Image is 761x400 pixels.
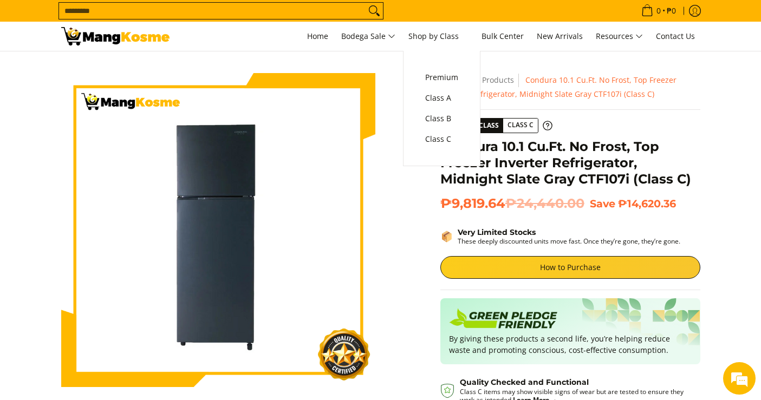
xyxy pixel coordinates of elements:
[408,30,469,43] span: Shop by Class
[503,119,538,132] span: Class C
[665,7,678,15] span: ₱0
[425,91,458,105] span: Class A
[420,67,464,88] a: Premium
[307,31,328,41] span: Home
[651,22,700,51] a: Contact Us
[449,307,557,333] img: Badge sustainability green pledge friendly
[440,195,584,212] span: ₱9,819.64
[460,377,589,387] strong: Quality Checked and Functional
[425,133,458,146] span: Class C
[341,30,395,43] span: Bodega Sale
[440,73,700,101] nav: Breadcrumbs
[638,5,679,17] span: •
[590,22,648,51] a: Resources
[61,27,170,45] img: Condura 10.1 Cu. Ft. Top Freezer Inverter Ref (Class C) l Mang Kosme
[618,197,676,210] span: ₱14,620.36
[440,139,700,187] h1: Condura 10.1 Cu.Ft. No Frost, Top Freezer Inverter Refrigerator, Midnight Slate Gray CTF107i (Cla...
[366,3,383,19] button: Search
[61,73,375,387] img: Condura 10.1 Cu.Ft. No Frost, Top Freezer Inverter Refrigerator, Midnight Slate Gray CTF107i (Cla...
[420,88,464,108] a: Class A
[440,256,700,279] a: How to Purchase
[420,108,464,129] a: Class B
[302,22,334,51] a: Home
[476,22,529,51] a: Bulk Center
[440,118,552,133] a: Product Class Class C
[336,22,401,51] a: Bodega Sale
[180,22,700,51] nav: Main Menu
[537,31,583,41] span: New Arrivals
[505,195,584,212] del: ₱24,440.00
[458,227,536,237] strong: Very Limited Stocks
[403,22,474,51] a: Shop by Class
[596,30,643,43] span: Resources
[656,31,695,41] span: Contact Us
[482,31,524,41] span: Bulk Center
[425,112,458,126] span: Class B
[420,129,464,149] a: Class C
[425,71,458,84] span: Premium
[655,7,662,15] span: 0
[440,75,677,99] span: Condura 10.1 Cu.Ft. No Frost, Top Freezer Inverter Refrigerator, Midnight Slate Gray CTF107i (Cla...
[531,22,588,51] a: New Arrivals
[471,75,514,85] a: All Products
[458,237,680,245] p: These deeply discounted units move fast. Once they’re gone, they’re gone.
[449,333,692,356] p: By giving these products a second life, you’re helping reduce waste and promoting conscious, cost...
[590,197,615,210] span: Save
